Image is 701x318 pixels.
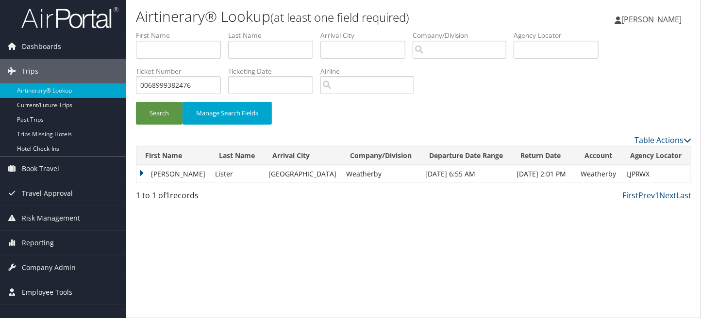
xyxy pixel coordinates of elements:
a: Table Actions [634,135,691,145]
span: 1 [166,190,170,201]
label: First Name [136,31,228,40]
small: (at least one field required) [270,9,409,25]
label: Company/Division [413,31,514,40]
th: Departure Date Range: activate to sort column ascending [420,146,512,165]
th: Return Date: activate to sort column ascending [512,146,576,165]
td: Weatherby [576,165,621,183]
th: Arrival City: activate to sort column ascending [264,146,341,165]
span: Travel Approval [22,181,73,206]
div: 1 to 1 of records [136,190,264,206]
th: Agency Locator: activate to sort column ascending [621,146,691,165]
span: Company Admin [22,255,76,280]
td: LJPRWX [621,165,691,183]
th: Company/Division [341,146,420,165]
a: 1 [655,190,659,201]
a: First [622,190,638,201]
a: Last [676,190,691,201]
td: Weatherby [341,165,420,183]
td: [PERSON_NAME] [136,165,210,183]
label: Airline [320,66,421,76]
label: Arrival City [320,31,413,40]
a: Next [659,190,676,201]
h1: Airtinerary® Lookup [136,6,506,27]
label: Ticket Number [136,66,228,76]
span: Risk Management [22,206,80,230]
a: [PERSON_NAME] [615,5,691,34]
label: Agency Locator [514,31,606,40]
span: Reporting [22,231,54,255]
td: Lister [210,165,264,183]
th: Last Name: activate to sort column ascending [210,146,264,165]
a: Prev [638,190,655,201]
th: Account: activate to sort column ascending [576,146,621,165]
span: Dashboards [22,34,61,59]
span: [PERSON_NAME] [621,14,682,25]
label: Ticketing Date [228,66,320,76]
label: Last Name [228,31,320,40]
span: Employee Tools [22,280,72,304]
th: First Name: activate to sort column ascending [136,146,210,165]
td: [DATE] 6:55 AM [420,165,512,183]
td: [DATE] 2:01 PM [512,165,576,183]
span: Book Travel [22,157,59,181]
button: Search [136,102,183,125]
td: [GEOGRAPHIC_DATA] [264,165,341,183]
img: airportal-logo.png [21,6,118,29]
button: Manage Search Fields [183,102,272,125]
span: Trips [22,59,38,83]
